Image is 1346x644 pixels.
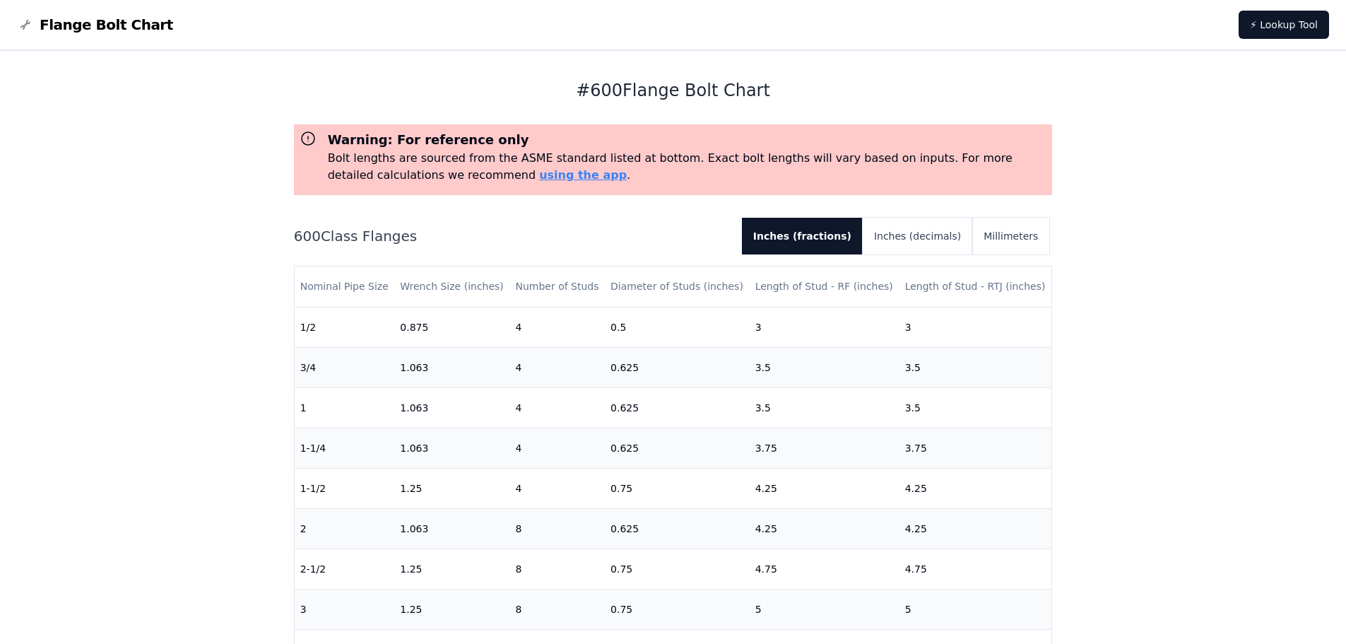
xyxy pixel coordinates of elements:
[509,387,605,428] td: 4
[899,387,1052,428] td: 3.5
[295,508,395,549] td: 2
[17,15,173,35] a: Flange Bolt Chart LogoFlange Bolt Chart
[295,428,395,468] td: 1-1/4
[328,150,1047,184] p: Bolt lengths are sourced from the ASME standard listed at bottom. Exact bolt lengths will vary ba...
[295,468,395,508] td: 1-1/2
[328,130,1047,150] h3: Warning: For reference only
[295,267,395,307] th: Nominal Pipe Size
[605,549,750,589] td: 0.75
[899,589,1052,629] td: 5
[295,589,395,629] td: 3
[394,549,509,589] td: 1.25
[295,307,395,347] td: 1/2
[394,267,509,307] th: Wrench Size (inches)
[605,428,750,468] td: 0.625
[17,16,34,33] img: Flange Bolt Chart Logo
[509,549,605,589] td: 8
[605,468,750,508] td: 0.75
[750,387,899,428] td: 3.5
[509,267,605,307] th: Number of Studs
[295,549,395,589] td: 2-1/2
[899,307,1052,347] td: 3
[294,226,731,246] h2: 600 Class Flanges
[509,468,605,508] td: 4
[605,589,750,629] td: 0.75
[295,387,395,428] td: 1
[899,508,1052,549] td: 4.25
[509,428,605,468] td: 4
[899,347,1052,387] td: 3.5
[899,428,1052,468] td: 3.75
[899,549,1052,589] td: 4.75
[750,428,899,468] td: 3.75
[750,549,899,589] td: 4.75
[605,307,750,347] td: 0.5
[972,218,1049,254] button: Millimeters
[605,347,750,387] td: 0.625
[750,347,899,387] td: 3.5
[605,387,750,428] td: 0.625
[899,267,1052,307] th: Length of Stud - RTJ (inches)
[605,508,750,549] td: 0.625
[394,428,509,468] td: 1.063
[394,468,509,508] td: 1.25
[750,508,899,549] td: 4.25
[750,307,899,347] td: 3
[539,168,627,182] a: using the app
[40,15,173,35] span: Flange Bolt Chart
[899,468,1052,508] td: 4.25
[294,79,1053,102] h1: # 600 Flange Bolt Chart
[750,589,899,629] td: 5
[394,387,509,428] td: 1.063
[742,218,863,254] button: Inches (fractions)
[750,468,899,508] td: 4.25
[509,589,605,629] td: 8
[1239,11,1329,39] a: ⚡ Lookup Tool
[394,347,509,387] td: 1.063
[863,218,972,254] button: Inches (decimals)
[605,267,750,307] th: Diameter of Studs (inches)
[509,347,605,387] td: 4
[509,307,605,347] td: 4
[394,307,509,347] td: 0.875
[295,347,395,387] td: 3/4
[394,589,509,629] td: 1.25
[750,267,899,307] th: Length of Stud - RF (inches)
[509,508,605,549] td: 8
[394,508,509,549] td: 1.063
